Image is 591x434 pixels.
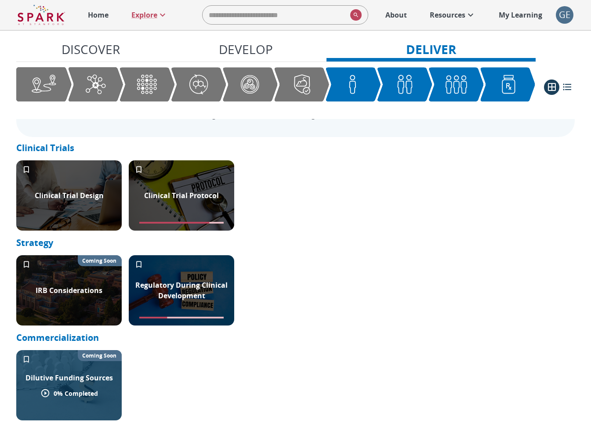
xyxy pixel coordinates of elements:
p: Clinical Trial Protocol [144,190,219,201]
div: Group of people meeting and planning [16,160,122,231]
a: Resources [425,5,480,25]
p: Deliver [406,40,456,58]
div: Graphic showing the progression through the Discover, Develop, and Deliver pipeline, highlighting... [16,67,535,101]
p: Explore [131,10,157,20]
div: People, a chain and a dollar sign [16,350,122,420]
p: IRB Considerations [36,285,102,296]
div: A gavel with three words that read policy, regulation, and compliance [129,255,234,325]
span: Module completion progress of user [139,317,224,318]
svg: Add to My Learning [22,260,31,269]
p: About [385,10,407,20]
button: search [347,6,362,24]
p: My Learning [499,10,542,20]
p: Discover [62,40,120,58]
svg: Add to My Learning [22,165,31,174]
p: Coming Soon [82,257,116,264]
svg: Add to My Learning [134,165,143,174]
p: Clinical Trial Design [35,190,104,201]
p: Resources [430,10,465,20]
a: My Learning [494,5,547,25]
svg: Add to My Learning [22,355,31,364]
p: Commercialization [16,331,575,344]
a: Home [83,5,113,25]
p: Clinical Trials [16,141,575,155]
p: Strategy [16,236,575,250]
p: 0 % Completed [54,389,98,398]
svg: Add to My Learning [134,260,143,269]
p: Develop [219,40,273,58]
div: Image with clipboard and document that reads "protocol" [129,160,234,231]
p: Coming Soon [82,352,116,359]
span: Module completion progress of user [139,222,224,224]
button: grid view [544,80,559,95]
p: Regulatory During Clinical Development [134,280,229,301]
button: list view [559,80,575,95]
a: Explore [127,5,172,25]
p: Dilutive Funding Sources [25,373,113,383]
a: About [381,5,411,25]
p: Home [88,10,109,20]
button: account of current user [556,6,573,24]
div: GE [556,6,573,24]
img: Logo of SPARK at Stanford [18,4,65,25]
div: A university building [16,255,122,325]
